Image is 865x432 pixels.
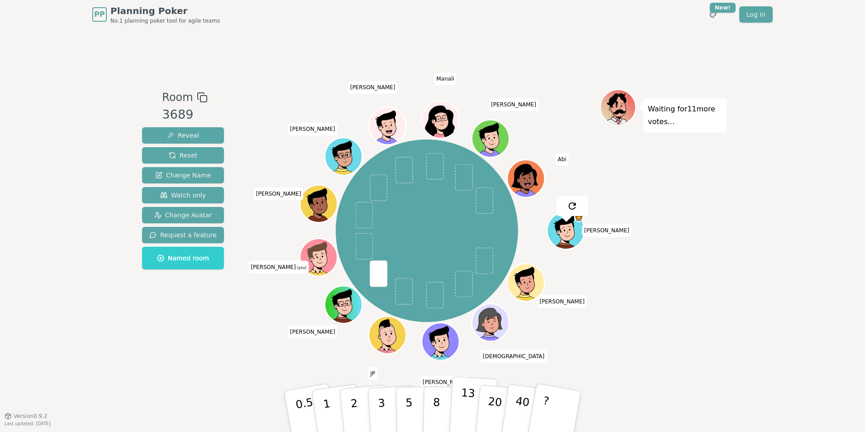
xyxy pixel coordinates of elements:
[489,98,538,111] span: Click to change your name
[368,367,377,380] span: Click to change your name
[142,247,224,269] button: Named room
[254,187,304,200] span: Click to change your name
[710,3,736,13] div: New!
[157,254,209,263] span: Named room
[92,5,220,24] a: PPPlanning PokerNo.1 planning poker tool for agile teams
[14,413,48,420] span: Version 0.9.2
[162,106,207,124] div: 3689
[248,261,309,274] span: Click to change your name
[739,6,773,23] a: Log in
[566,201,577,211] img: reset
[162,89,193,106] span: Room
[142,147,224,163] button: Reset
[142,127,224,144] button: Reveal
[149,230,217,240] span: Request a feature
[5,413,48,420] button: Version0.9.2
[5,421,51,426] span: Last updated: [DATE]
[167,131,199,140] span: Reveal
[434,72,456,85] span: Click to change your name
[169,151,197,160] span: Reset
[142,227,224,243] button: Request a feature
[142,187,224,203] button: Watch only
[155,171,211,180] span: Change Name
[582,224,632,237] span: Click to change your name
[537,295,587,308] span: Click to change your name
[142,207,224,223] button: Change Avatar
[348,81,398,94] span: Click to change your name
[301,240,336,275] button: Click to change your avatar
[648,103,722,128] p: Waiting for 11 more votes...
[420,376,470,389] span: Click to change your name
[94,9,105,20] span: PP
[480,350,547,363] span: Click to change your name
[288,123,337,135] span: Click to change your name
[110,17,220,24] span: No.1 planning poker tool for agile teams
[160,191,206,200] span: Watch only
[556,153,569,166] span: Click to change your name
[296,266,307,270] span: (you)
[154,211,212,220] span: Change Avatar
[574,213,583,222] span: Dan is the host
[142,167,224,183] button: Change Name
[110,5,220,17] span: Planning Poker
[705,6,721,23] button: New!
[288,326,337,338] span: Click to change your name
